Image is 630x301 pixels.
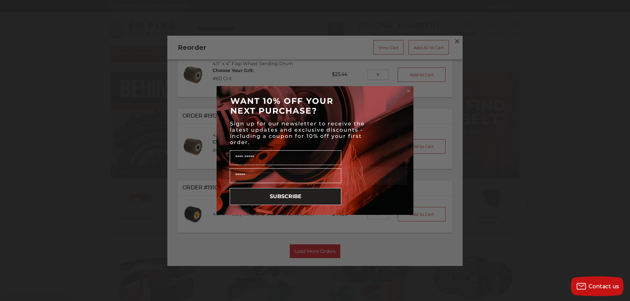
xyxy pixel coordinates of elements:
[230,121,365,145] span: Sign up for our newsletter to receive the latest updates and exclusive discounts - including a co...
[230,96,333,116] span: WANT 10% OFF YOUR NEXT PURCHASE?
[230,168,341,183] input: Email
[405,88,412,94] button: Close dialog
[571,276,623,296] button: Contact us
[230,188,341,205] button: SUBSCRIBE
[589,283,619,290] span: Contact us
